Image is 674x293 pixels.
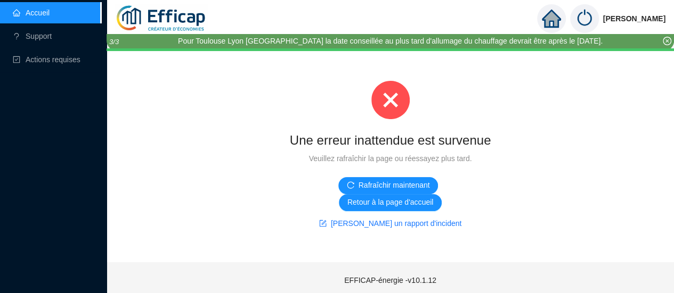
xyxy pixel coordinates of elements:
button: Retour à la page d'accueil [339,194,442,211]
span: [PERSON_NAME] un rapport d'incident [331,218,461,229]
span: Rafraîchir maintenant [359,180,430,191]
img: power [570,4,599,33]
button: [PERSON_NAME] un rapport d'incident [311,215,470,232]
span: Retour à la page d'accueil [347,197,433,208]
span: home [542,9,561,28]
span: Actions requises [26,55,80,64]
span: form [319,220,327,227]
span: reload [347,181,354,189]
span: close-circle [371,81,410,119]
button: Rafraîchir maintenant [338,177,438,194]
a: homeAccueil [13,9,50,17]
div: Pour Toulouse Lyon [GEOGRAPHIC_DATA] la date conseillée au plus tard d'allumage du chauffage devr... [178,36,603,47]
i: 3 / 3 [109,38,119,46]
span: EFFICAP-énergie - v10.1.12 [344,276,436,284]
span: [PERSON_NAME] [603,2,665,36]
span: close-circle [663,37,671,45]
div: Une erreur inattendue est survenue [132,132,648,149]
span: check-square [13,56,20,63]
a: questionSupport [13,32,52,40]
div: Veuillez rafraîchir la page ou réessayez plus tard. [132,153,648,164]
